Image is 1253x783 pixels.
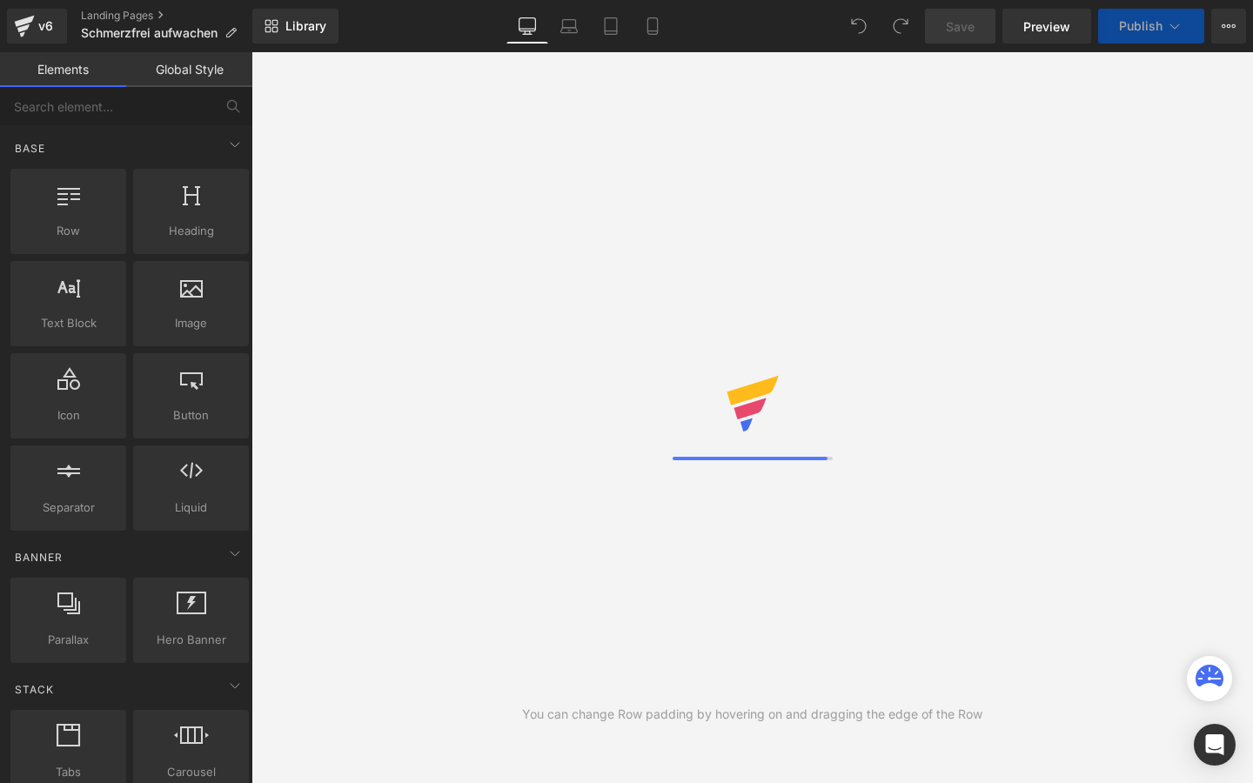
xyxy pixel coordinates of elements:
[13,681,56,698] span: Stack
[1194,724,1236,766] div: Open Intercom Messenger
[138,631,244,649] span: Hero Banner
[252,9,338,43] a: New Library
[138,499,244,517] span: Liquid
[16,499,121,517] span: Separator
[285,18,326,34] span: Library
[16,631,121,649] span: Parallax
[81,9,252,23] a: Landing Pages
[16,763,121,781] span: Tabs
[16,314,121,332] span: Text Block
[138,763,244,781] span: Carousel
[1023,17,1070,36] span: Preview
[506,9,548,43] a: Desktop
[138,222,244,240] span: Heading
[946,17,975,36] span: Save
[632,9,673,43] a: Mobile
[16,222,121,240] span: Row
[7,9,67,43] a: v6
[883,9,918,43] button: Redo
[1211,9,1246,43] button: More
[138,314,244,332] span: Image
[13,140,47,157] span: Base
[522,705,982,724] div: You can change Row padding by hovering on and dragging the edge of the Row
[13,549,64,565] span: Banner
[1098,9,1204,43] button: Publish
[16,406,121,425] span: Icon
[1119,19,1163,33] span: Publish
[81,26,218,40] span: Schmerzfrei aufwachen
[841,9,876,43] button: Undo
[1002,9,1091,43] a: Preview
[126,52,252,87] a: Global Style
[35,15,57,37] div: v6
[590,9,632,43] a: Tablet
[138,406,244,425] span: Button
[548,9,590,43] a: Laptop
